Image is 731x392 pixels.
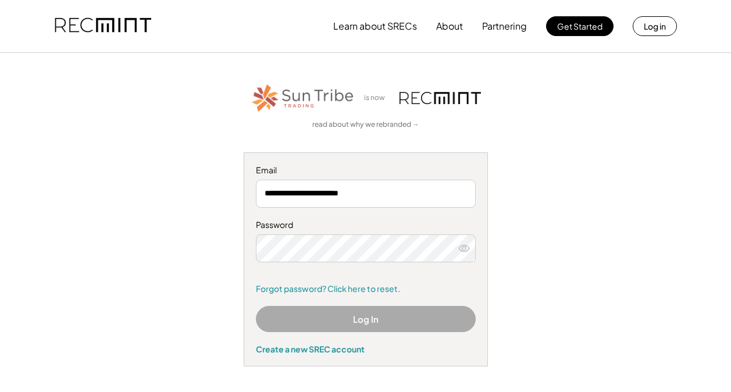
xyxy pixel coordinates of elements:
[546,16,614,36] button: Get Started
[256,165,476,176] div: Email
[633,16,677,36] button: Log in
[400,92,481,104] img: recmint-logotype%403x.png
[482,15,527,38] button: Partnering
[251,82,355,114] img: STT_Horizontal_Logo%2B-%2BColor.png
[256,219,476,231] div: Password
[436,15,463,38] button: About
[256,306,476,332] button: Log In
[55,6,151,46] img: recmint-logotype%403x.png
[361,93,394,103] div: is now
[312,120,419,130] a: read about why we rebranded →
[256,344,476,354] div: Create a new SREC account
[333,15,417,38] button: Learn about SRECs
[256,283,476,295] a: Forgot password? Click here to reset.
